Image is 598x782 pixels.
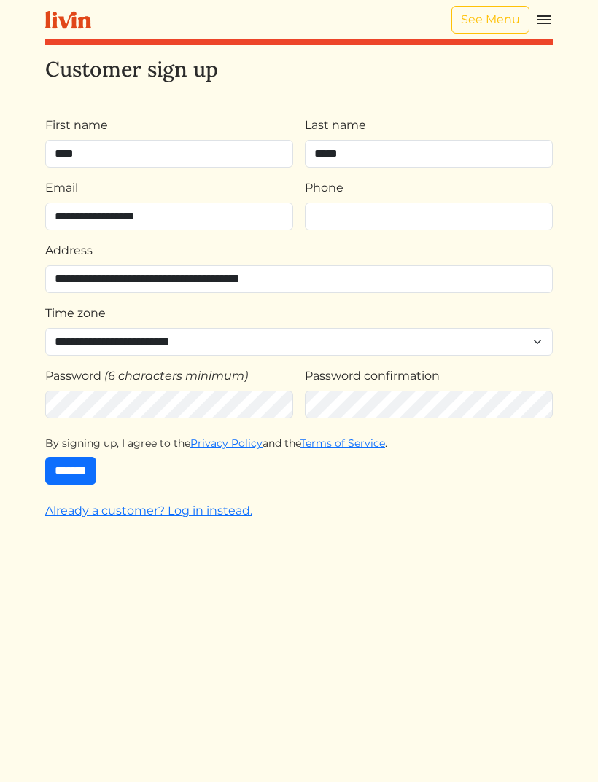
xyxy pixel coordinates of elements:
em: (6 characters minimum) [104,369,248,383]
div: By signing up, I agree to the and the . [45,436,553,451]
label: Email [45,179,78,197]
label: Time zone [45,305,106,322]
img: menu_hamburger-cb6d353cf0ecd9f46ceae1c99ecbeb4a00e71ca567a856bd81f57e9d8c17bb26.svg [535,11,553,28]
label: Password [45,367,101,385]
label: First name [45,117,108,134]
a: Privacy Policy [190,437,263,450]
label: Password confirmation [305,367,440,385]
a: Terms of Service [300,437,385,450]
label: Phone [305,179,343,197]
img: livin-logo-a0d97d1a881af30f6274990eb6222085a2533c92bbd1e4f22c21b4f0d0e3210c.svg [45,11,91,29]
h2: Customer sign up [45,57,553,82]
a: Already a customer? Log in instead. [45,504,252,517]
a: See Menu [451,6,529,34]
label: Address [45,242,93,259]
label: Last name [305,117,366,134]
